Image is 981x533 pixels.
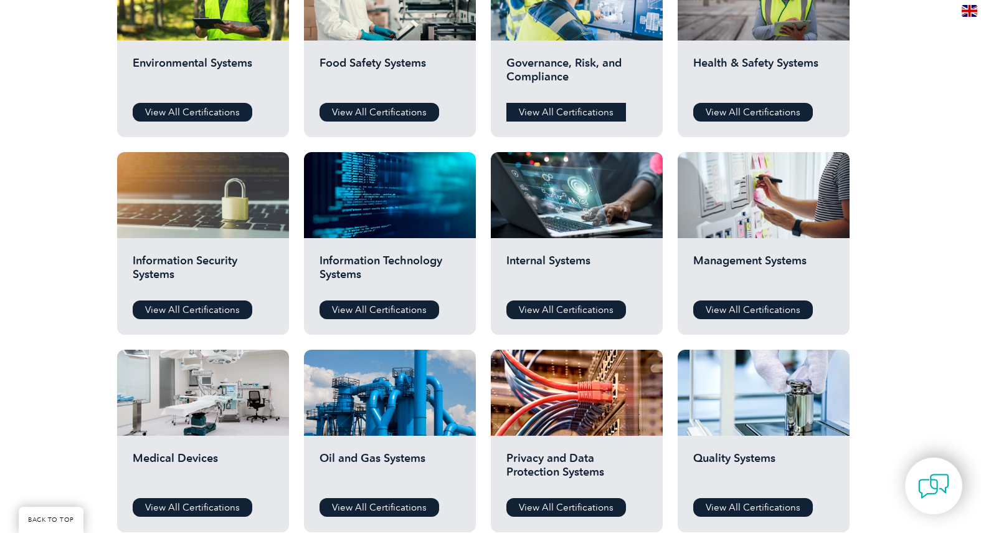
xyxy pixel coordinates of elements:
[506,300,626,319] a: View All Certifications
[320,451,460,489] h2: Oil and Gas Systems
[506,56,647,94] h2: Governance, Risk, and Compliance
[320,300,439,319] a: View All Certifications
[918,471,949,502] img: contact-chat.png
[506,451,647,489] h2: Privacy and Data Protection Systems
[693,254,834,291] h2: Management Systems
[506,103,626,122] a: View All Certifications
[693,103,813,122] a: View All Certifications
[19,507,83,533] a: BACK TO TOP
[320,103,439,122] a: View All Certifications
[693,498,813,517] a: View All Certifications
[506,498,626,517] a: View All Certifications
[320,498,439,517] a: View All Certifications
[133,56,273,94] h2: Environmental Systems
[506,254,647,291] h2: Internal Systems
[962,5,977,17] img: en
[133,254,273,291] h2: Information Security Systems
[133,103,252,122] a: View All Certifications
[693,451,834,489] h2: Quality Systems
[693,56,834,94] h2: Health & Safety Systems
[320,254,460,291] h2: Information Technology Systems
[320,56,460,94] h2: Food Safety Systems
[133,451,273,489] h2: Medical Devices
[133,498,252,517] a: View All Certifications
[693,300,813,319] a: View All Certifications
[133,300,252,319] a: View All Certifications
